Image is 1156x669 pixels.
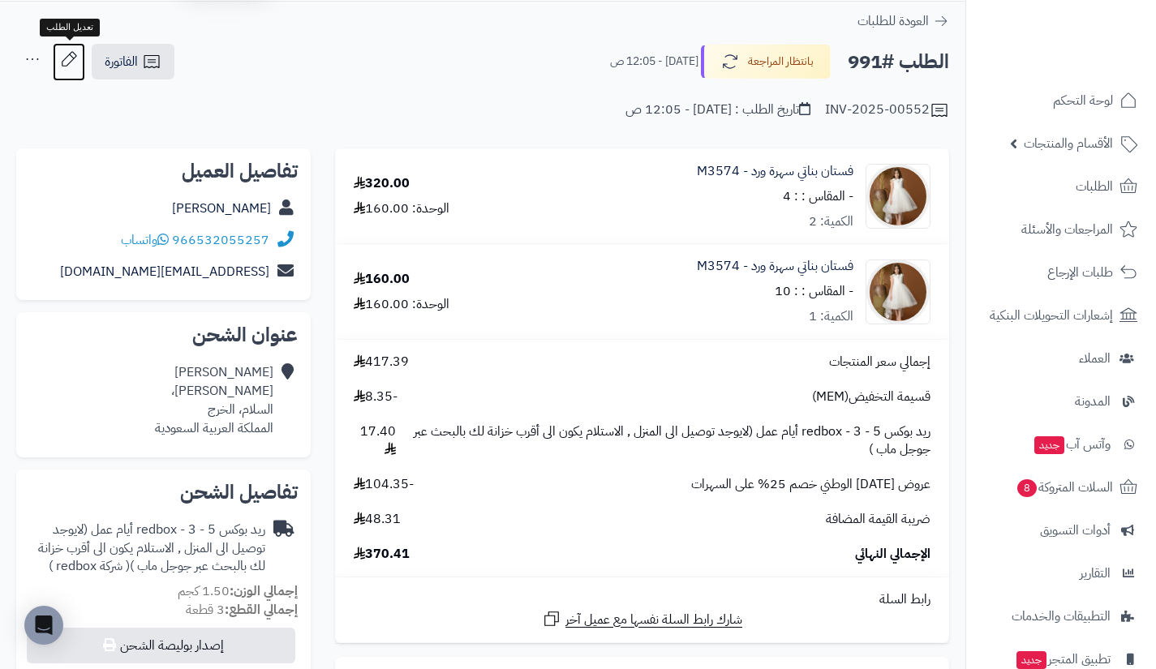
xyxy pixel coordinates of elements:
a: التقارير [976,554,1146,593]
a: شارك رابط السلة نفسها مع عميل آخر [542,609,742,629]
span: وآتس آب [1033,433,1111,456]
span: قسيمة التخفيض(MEM) [812,388,930,406]
a: العملاء [976,339,1146,378]
small: 3 قطعة [186,600,298,620]
a: لوحة التحكم [976,81,1146,120]
a: المدونة [976,382,1146,421]
button: بانتظار المراجعة [701,45,831,79]
div: 160.00 [354,270,410,289]
a: الفاتورة [92,44,174,79]
strong: إجمالي القطع: [225,600,298,620]
div: تاريخ الطلب : [DATE] - 12:05 ص [625,101,810,119]
button: إصدار بوليصة الشحن [27,628,295,663]
span: 370.41 [354,545,410,564]
span: المراجعات والأسئلة [1021,218,1113,241]
strong: إجمالي الوزن: [230,581,298,601]
span: جديد [1034,436,1064,454]
span: -104.35 [354,475,414,494]
a: فستان بناتي سهرة ورد - M3574 [697,162,853,181]
span: السلات المتروكة [1016,476,1113,499]
div: 320.00 [354,174,410,193]
a: أدوات التسويق [976,511,1146,550]
div: [PERSON_NAME] [PERSON_NAME]، السلام، الخرج المملكة العربية السعودية [155,363,273,437]
a: 966532055257 [172,230,269,250]
a: العودة للطلبات [857,11,949,31]
span: جديد [1016,651,1046,669]
img: 1733158881-IMG_2024120217123713-90x90.jpg [866,259,930,324]
div: تعديل الطلب [40,19,100,36]
a: فستان بناتي سهرة ورد - M3574 [697,257,853,276]
div: INV-2025-00552 [825,101,949,120]
a: وآتس آبجديد [976,425,1146,464]
small: - المقاس : : 4 [783,187,853,206]
div: الوحدة: 160.00 [354,199,449,218]
a: إشعارات التحويلات البنكية [976,296,1146,335]
span: ( شركة redbox ) [49,556,130,576]
small: - المقاس : : 10 [775,281,853,301]
img: 1733158881-IMG_2024120217123713-90x90.jpg [866,164,930,229]
a: [EMAIL_ADDRESS][DOMAIN_NAME] [60,262,269,281]
span: العملاء [1079,347,1111,370]
span: الفاتورة [105,52,138,71]
span: إشعارات التحويلات البنكية [990,304,1113,327]
span: الإجمالي النهائي [855,545,930,564]
span: الأقسام والمنتجات [1024,132,1113,155]
span: عروض [DATE] الوطني خصم 25% على السهرات [691,475,930,494]
a: طلبات الإرجاع [976,253,1146,292]
small: 1.50 كجم [178,581,298,601]
span: إجمالي سعر المنتجات [829,353,930,371]
span: العودة للطلبات [857,11,929,31]
div: Open Intercom Messenger [24,606,63,645]
span: 17.40 [354,422,396,460]
a: المراجعات والأسئلة [976,210,1146,249]
div: رابط السلة [342,590,943,609]
div: الوحدة: 160.00 [354,295,449,314]
span: أدوات التسويق [1040,519,1111,542]
span: 417.39 [354,353,409,371]
span: التطبيقات والخدمات [1012,605,1111,628]
h2: الطلب #991 [848,45,949,79]
span: 8 [1017,479,1037,497]
a: واتساب [121,230,169,250]
span: طلبات الإرجاع [1047,261,1113,284]
div: الكمية: 2 [809,212,853,231]
span: شارك رابط السلة نفسها مع عميل آخر [565,611,742,629]
small: [DATE] - 12:05 ص [610,54,698,70]
h2: تفاصيل الشحن [29,482,298,502]
span: التقارير [1080,562,1111,585]
span: ريد بوكس redbox - 3 - 5 أيام عمل (لايوجد توصيل الى المنزل , الاستلام يكون الى أقرب خزانة لك بالبح... [412,422,930,460]
span: المدونة [1075,390,1111,413]
div: ريد بوكس redbox - 3 - 5 أيام عمل (لايوجد توصيل الى المنزل , الاستلام يكون الى أقرب خزانة لك بالبح... [29,521,265,577]
h2: تفاصيل العميل [29,161,298,181]
a: التطبيقات والخدمات [976,597,1146,636]
span: 48.31 [354,510,401,529]
span: -8.35 [354,388,398,406]
h2: عنوان الشحن [29,325,298,345]
a: الطلبات [976,167,1146,206]
div: الكمية: 1 [809,307,853,326]
a: السلات المتروكة8 [976,468,1146,507]
span: لوحة التحكم [1053,89,1113,112]
a: [PERSON_NAME] [172,199,271,218]
span: الطلبات [1076,175,1113,198]
span: ضريبة القيمة المضافة [826,510,930,529]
